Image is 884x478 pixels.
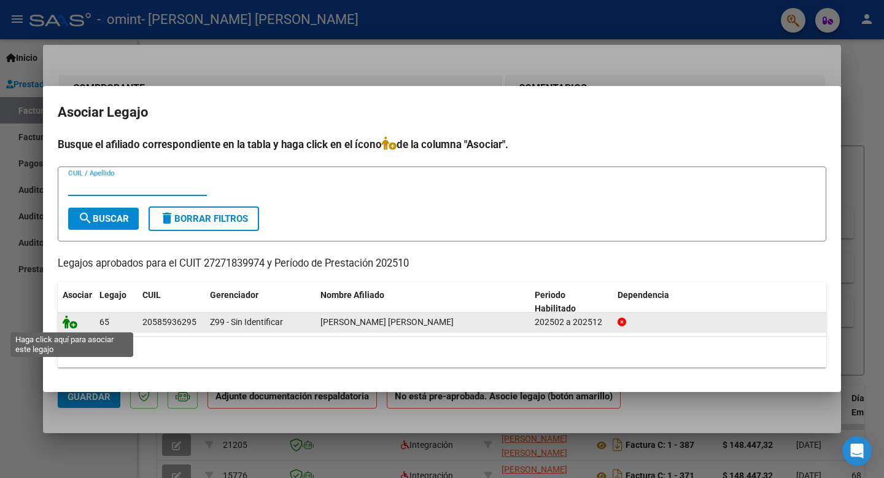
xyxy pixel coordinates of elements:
[142,315,196,329] div: 20585936295
[842,436,872,466] div: Open Intercom Messenger
[210,317,283,327] span: Z99 - Sin Identificar
[58,136,826,152] h4: Busque el afiliado correspondiente en la tabla y haga click en el ícono de la columna "Asociar".
[95,282,138,323] datatable-header-cell: Legajo
[618,290,669,300] span: Dependencia
[160,211,174,225] mat-icon: delete
[530,282,613,323] datatable-header-cell: Periodo Habilitado
[58,337,826,367] div: 1 registros
[316,282,530,323] datatable-header-cell: Nombre Afiliado
[78,211,93,225] mat-icon: search
[142,290,161,300] span: CUIL
[58,256,826,272] p: Legajos aprobados para el CUIT 27271839974 y Período de Prestación 202510
[205,282,316,323] datatable-header-cell: Gerenciador
[149,206,259,231] button: Borrar Filtros
[613,282,827,323] datatable-header-cell: Dependencia
[320,317,454,327] span: HERAS SALVADOR LEONEL
[535,290,576,314] span: Periodo Habilitado
[78,213,129,224] span: Buscar
[535,315,608,329] div: 202502 a 202512
[99,317,109,327] span: 65
[99,290,126,300] span: Legajo
[58,282,95,323] datatable-header-cell: Asociar
[58,101,826,124] h2: Asociar Legajo
[320,290,384,300] span: Nombre Afiliado
[160,213,248,224] span: Borrar Filtros
[63,290,92,300] span: Asociar
[68,208,139,230] button: Buscar
[210,290,258,300] span: Gerenciador
[138,282,205,323] datatable-header-cell: CUIL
